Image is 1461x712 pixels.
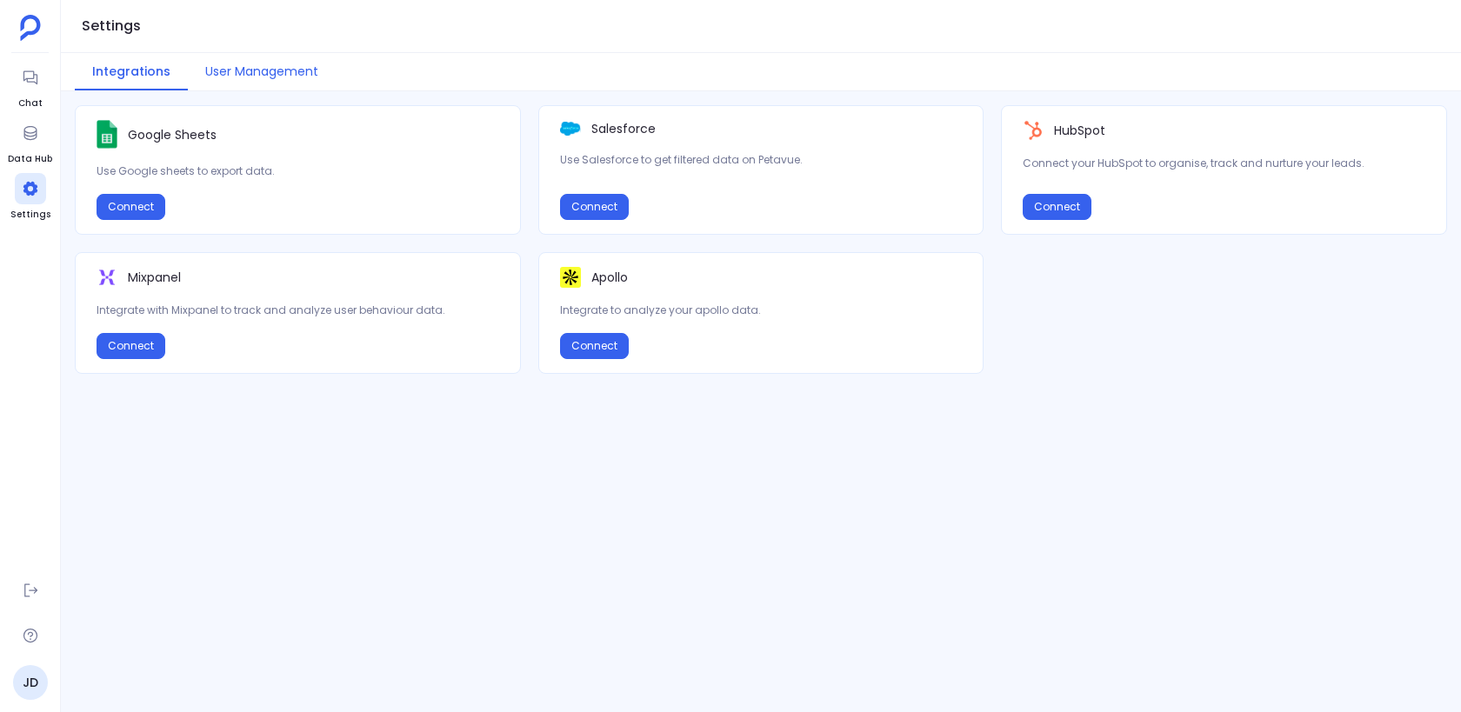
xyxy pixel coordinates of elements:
button: Integrations [75,53,188,90]
p: Google Sheets [128,126,217,143]
p: Salesforce [591,120,656,137]
button: Connect [560,333,629,359]
a: JD [13,665,48,700]
span: Chat [15,96,46,110]
a: Settings [10,173,50,222]
a: Chat [15,62,46,110]
button: User Management [188,53,336,90]
p: Use Google sheets to export data. [97,163,499,180]
span: Settings [10,208,50,222]
h1: Settings [82,14,141,38]
p: Integrate to analyze your apollo data. [560,302,963,319]
button: Connect [560,194,629,220]
p: HubSpot [1054,122,1105,139]
img: petavue logo [20,15,41,41]
button: Connect [97,194,165,220]
p: Integrate with Mixpanel to track and analyze user behaviour data. [97,302,499,319]
p: Mixpanel [128,269,181,286]
p: Connect your HubSpot to organise, track and nurture your leads. [1023,155,1425,172]
p: Use Salesforce to get filtered data on Petavue. [560,151,963,169]
a: Data Hub [8,117,52,166]
p: Apollo [591,269,628,286]
button: Connect [1023,194,1091,220]
button: Connect [97,333,165,359]
span: Data Hub [8,152,52,166]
